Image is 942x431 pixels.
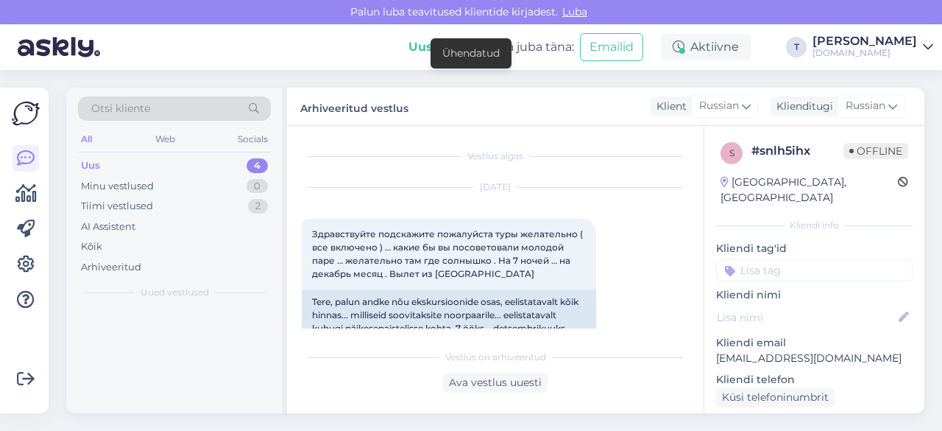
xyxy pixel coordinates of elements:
div: Tiimi vestlused [81,199,153,214]
b: Uus! [408,40,436,54]
div: 2 [248,199,268,214]
input: Lisa nimi [717,309,896,326]
div: Kõik [81,239,102,254]
span: Russian [846,98,885,114]
div: Tere, palun andke nõu ekskursioonide osas, eelistatavalt kõik hinnas... milliseid soovitaksite no... [302,290,596,354]
img: Askly Logo [12,99,40,127]
div: Uus [81,158,100,173]
div: [GEOGRAPHIC_DATA], [GEOGRAPHIC_DATA] [720,175,898,206]
div: Ava vestlus uuesti [443,373,548,393]
div: [DATE] [302,181,689,194]
label: Arhiveeritud vestlus [300,97,408,116]
p: Kliendi tag'id [716,241,913,256]
span: s [729,147,734,158]
span: Otsi kliente [91,101,150,116]
div: Ühendatud [442,46,500,61]
p: Kliendi nimi [716,287,913,303]
div: AI Assistent [81,220,135,234]
div: Küsi telefoninumbrit [716,388,835,407]
div: Klient [651,99,687,114]
input: Lisa tag [716,259,913,281]
div: 4 [247,158,268,173]
span: Offline [843,143,908,159]
button: Emailid [580,33,643,61]
div: 0 [247,179,268,194]
span: Здравствуйте подскажите пожалуйста туры желательно ( все включено ) … какие бы вы посоветовали мо... [312,228,585,279]
div: # snlh5ihx [751,142,843,160]
div: Proovi tasuta juba täna: [408,38,574,56]
div: Arhiveeritud [81,260,141,275]
div: Aktiivne [661,34,751,60]
a: [PERSON_NAME][DOMAIN_NAME] [812,35,933,59]
p: Kliendi email [716,335,913,351]
p: Kliendi telefon [716,372,913,388]
div: [DOMAIN_NAME] [812,47,917,59]
div: Kliendi info [716,219,913,232]
span: Russian [699,98,739,114]
span: Uued vestlused [141,286,209,299]
div: Klienditugi [771,99,833,114]
p: [EMAIL_ADDRESS][DOMAIN_NAME] [716,351,913,366]
span: Vestlus on arhiveeritud [445,351,546,364]
div: Vestlus algas [302,150,689,163]
div: Socials [235,130,271,149]
div: Minu vestlused [81,179,154,194]
div: Web [152,130,178,149]
div: All [78,130,95,149]
span: Luba [558,5,592,18]
div: [PERSON_NAME] [812,35,917,47]
div: T [786,37,807,57]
